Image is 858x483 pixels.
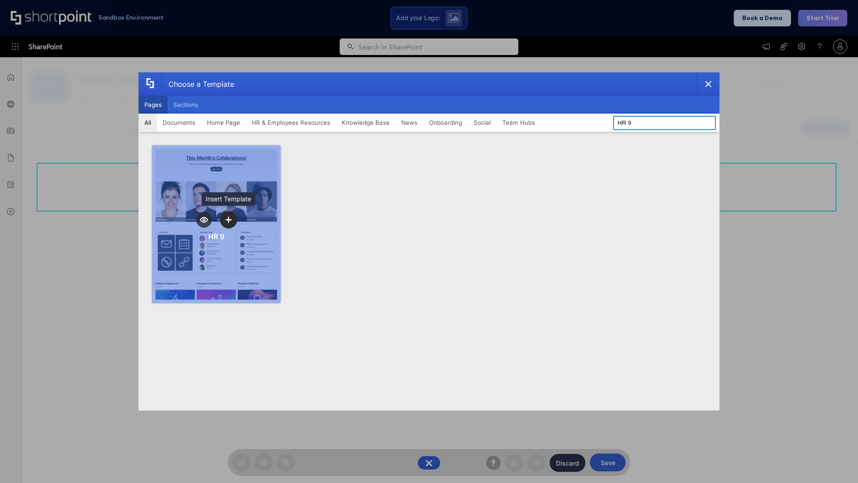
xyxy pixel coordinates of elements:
[813,440,858,483] iframe: Chat Widget
[246,114,336,131] button: HR & Employees Resources
[168,96,204,114] button: Sections
[613,116,716,130] input: Search
[496,114,541,131] button: Team Hubs
[161,73,234,95] div: Choose a Template
[208,232,224,241] div: HR 9
[139,114,157,131] button: All
[395,114,423,131] button: News
[468,114,496,131] button: Social
[336,114,395,131] button: Knowledge Base
[139,72,719,411] div: template selector
[201,114,246,131] button: Home Page
[423,114,468,131] button: Onboarding
[139,96,168,114] button: Pages
[157,114,201,131] button: Documents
